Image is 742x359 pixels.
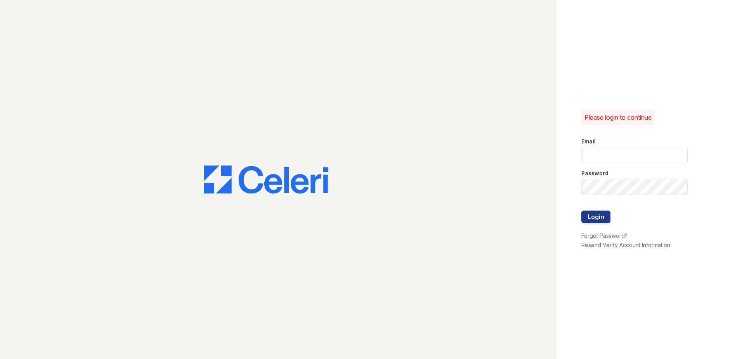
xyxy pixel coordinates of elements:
button: Login [581,211,610,223]
a: Resend Verify Account Information [581,242,670,248]
a: Forgot Password? [581,232,628,239]
p: Please login to continue [584,113,652,122]
label: Email [581,138,596,145]
img: CE_Logo_Blue-a8612792a0a2168367f1c8372b55b34899dd931a85d93a1a3d3e32e68fde9ad4.png [204,166,328,193]
label: Password [581,169,609,177]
